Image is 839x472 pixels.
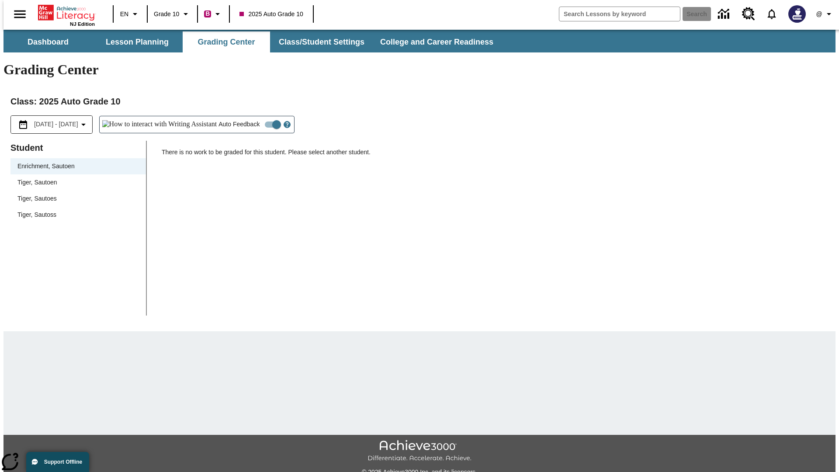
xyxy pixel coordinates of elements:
[120,10,128,19] span: EN
[373,31,500,52] button: College and Career Readiness
[10,94,829,108] h2: Class : 2025 Auto Grade 10
[811,6,839,22] button: Profile/Settings
[17,210,139,219] span: Tiger, Sautoss
[3,30,836,52] div: SubNavbar
[559,7,680,21] input: search field
[44,459,82,465] span: Support Offline
[154,10,179,19] span: Grade 10
[70,21,95,27] span: NJ Edition
[10,191,146,207] div: Tiger, Sautoes
[10,141,146,155] p: Student
[367,440,472,462] img: Achieve3000 Differentiate Accelerate Achieve
[3,62,836,78] h1: Grading Center
[713,2,737,26] a: Data Center
[26,452,89,472] button: Support Offline
[7,1,33,27] button: Open side menu
[17,194,139,203] span: Tiger, Sautoes
[150,6,194,22] button: Grade: Grade 10, Select a grade
[78,119,89,130] svg: Collapse Date Range Filter
[201,6,226,22] button: Boost Class color is violet red. Change class color
[17,178,139,187] span: Tiger, Sautoen
[183,31,270,52] button: Grading Center
[162,148,829,163] p: There is no work to be graded for this student. Please select another student.
[38,3,95,27] div: Home
[38,4,95,21] a: Home
[760,3,783,25] a: Notifications
[239,10,303,19] span: 2025 Auto Grade 10
[280,116,294,133] button: Open Help for Writing Assistant
[737,2,760,26] a: Resource Center, Will open in new tab
[205,8,210,19] span: B
[14,119,89,130] button: Select the date range menu item
[34,120,78,129] span: [DATE] - [DATE]
[10,207,146,223] div: Tiger, Sautoss
[788,5,806,23] img: Avatar
[10,158,146,174] div: Enrichment, Sautoen
[218,120,260,129] span: Auto Feedback
[17,162,139,171] span: Enrichment, Sautoen
[10,174,146,191] div: Tiger, Sautoen
[783,3,811,25] button: Select a new avatar
[116,6,144,22] button: Language: EN, Select a language
[102,120,217,129] img: How to interact with Writing Assistant
[816,10,822,19] span: @
[94,31,181,52] button: Lesson Planning
[3,31,501,52] div: SubNavbar
[272,31,371,52] button: Class/Student Settings
[4,31,92,52] button: Dashboard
